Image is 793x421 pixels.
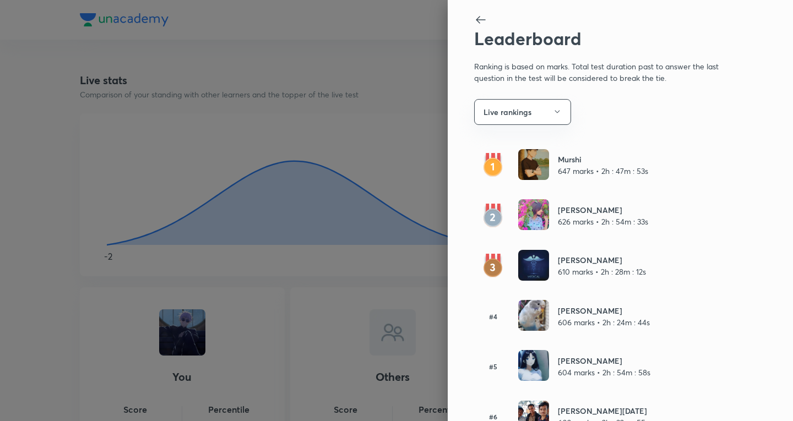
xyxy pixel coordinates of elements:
p: 606 marks • 2h : 24m : 44s [558,316,650,328]
img: Avatar [518,250,549,281]
h6: [PERSON_NAME] [558,254,646,266]
button: Live rankings [474,99,571,125]
img: rank2.svg [474,204,512,228]
h6: #5 [474,362,512,371]
img: Avatar [518,149,549,180]
img: rank3.svg [474,254,512,278]
h2: Leaderboard [474,28,730,49]
p: 647 marks • 2h : 47m : 53s [558,165,648,177]
h6: Murshi [558,154,648,165]
h6: [PERSON_NAME] [558,305,650,316]
h6: [PERSON_NAME][DATE] [558,405,649,417]
img: Avatar [518,199,549,230]
h6: [PERSON_NAME] [558,355,650,367]
img: Avatar [518,300,549,331]
p: 604 marks • 2h : 54m : 58s [558,367,650,378]
p: 610 marks • 2h : 28m : 12s [558,266,646,277]
h6: #4 [474,311,512,321]
p: Ranking is based on marks. Total test duration past to answer the last question in the test will ... [474,50,730,86]
img: Avatar [518,350,549,381]
h6: [PERSON_NAME] [558,204,648,216]
p: 626 marks • 2h : 54m : 33s [558,216,648,227]
img: rank1.svg [474,153,512,177]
